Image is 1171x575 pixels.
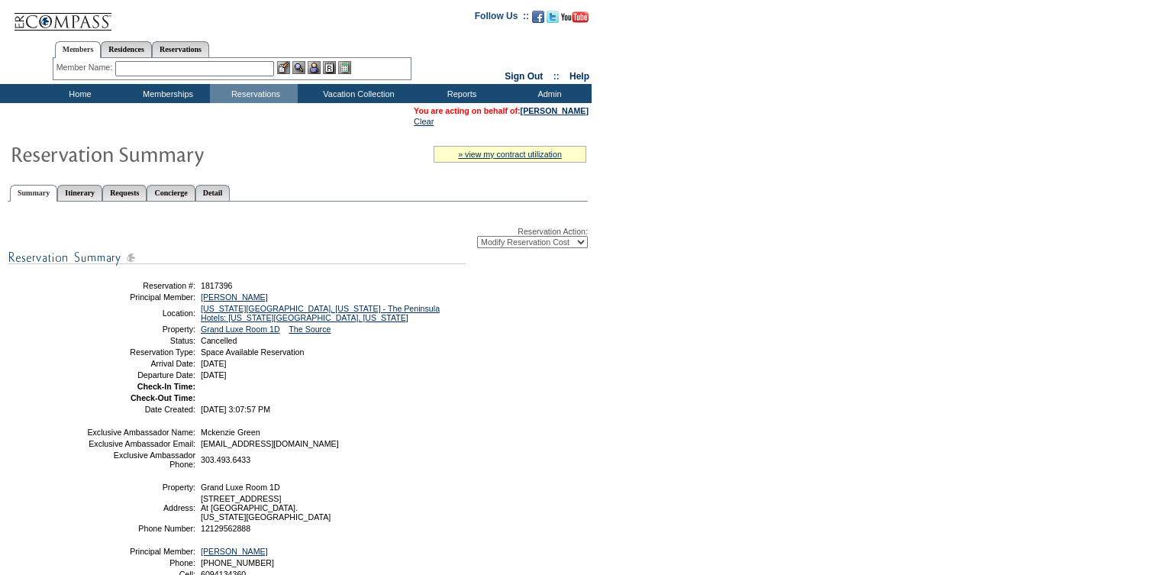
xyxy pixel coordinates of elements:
[86,370,195,380] td: Departure Date:
[86,347,195,357] td: Reservation Type:
[323,61,336,74] img: Reservations
[86,325,195,334] td: Property:
[201,304,440,322] a: [US_STATE][GEOGRAPHIC_DATA], [US_STATE] - The Peninsula Hotels: [US_STATE][GEOGRAPHIC_DATA], [US_...
[201,405,270,414] span: [DATE] 3:07:57 PM
[475,9,529,27] td: Follow Us ::
[547,15,559,24] a: Follow us on Twitter
[569,71,589,82] a: Help
[298,84,416,103] td: Vacation Collection
[414,117,434,126] a: Clear
[86,439,195,448] td: Exclusive Ambassador Email:
[201,483,280,492] span: Grand Luxe Room 1D
[201,524,250,533] span: 12129562888
[210,84,298,103] td: Reservations
[289,325,331,334] a: The Source
[201,494,331,522] span: [STREET_ADDRESS] At [GEOGRAPHIC_DATA]. [US_STATE][GEOGRAPHIC_DATA]
[458,150,562,159] a: » view my contract utilization
[338,61,351,74] img: b_calculator.gif
[308,61,321,74] img: Impersonate
[547,11,559,23] img: Follow us on Twitter
[86,336,195,345] td: Status:
[8,248,466,267] img: subTtlResSummary.gif
[86,405,195,414] td: Date Created:
[201,558,274,567] span: [PHONE_NUMBER]
[86,483,195,492] td: Property:
[195,185,231,201] a: Detail
[86,292,195,302] td: Principal Member:
[504,84,592,103] td: Admin
[201,547,268,556] a: [PERSON_NAME]
[201,455,250,464] span: 303.493.6433
[10,138,315,169] img: Reservaton Summary
[86,281,195,290] td: Reservation #:
[131,393,195,402] strong: Check-Out Time:
[34,84,122,103] td: Home
[86,428,195,437] td: Exclusive Ambassador Name:
[277,61,290,74] img: b_edit.gif
[86,451,195,469] td: Exclusive Ambassador Phone:
[122,84,210,103] td: Memberships
[86,359,195,368] td: Arrival Date:
[201,370,227,380] span: [DATE]
[86,494,195,522] td: Address:
[152,41,209,57] a: Reservations
[201,325,280,334] a: Grand Luxe Room 1D
[102,185,147,201] a: Requests
[56,61,115,74] div: Member Name:
[201,439,339,448] span: [EMAIL_ADDRESS][DOMAIN_NAME]
[561,11,589,23] img: Subscribe to our YouTube Channel
[101,41,152,57] a: Residences
[201,347,304,357] span: Space Available Reservation
[292,61,305,74] img: View
[57,185,102,201] a: Itinerary
[521,106,589,115] a: [PERSON_NAME]
[553,71,560,82] span: ::
[532,11,544,23] img: Become our fan on Facebook
[561,15,589,24] a: Subscribe to our YouTube Channel
[532,15,544,24] a: Become our fan on Facebook
[8,227,588,248] div: Reservation Action:
[10,185,57,202] a: Summary
[416,84,504,103] td: Reports
[86,558,195,567] td: Phone:
[86,304,195,322] td: Location:
[201,336,237,345] span: Cancelled
[201,428,260,437] span: Mckenzie Green
[201,359,227,368] span: [DATE]
[414,106,589,115] span: You are acting on behalf of:
[201,292,268,302] a: [PERSON_NAME]
[201,281,233,290] span: 1817396
[55,41,102,58] a: Members
[505,71,543,82] a: Sign Out
[86,547,195,556] td: Principal Member:
[147,185,195,201] a: Concierge
[137,382,195,391] strong: Check-In Time:
[86,524,195,533] td: Phone Number:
